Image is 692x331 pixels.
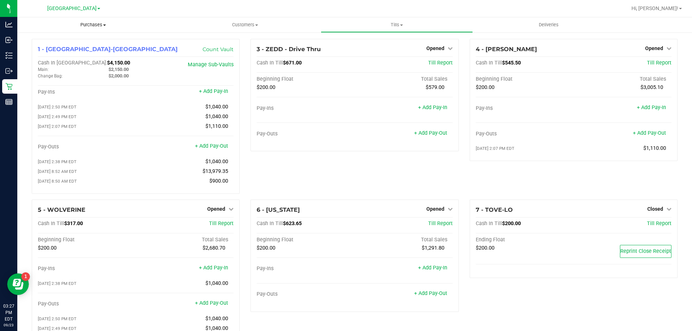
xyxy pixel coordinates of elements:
[38,73,63,79] span: Change Bag:
[203,46,234,53] a: Count Vault
[5,52,13,59] inline-svg: Inventory
[38,114,76,119] span: [DATE] 2:49 PM EDT
[5,21,13,28] inline-svg: Analytics
[257,220,283,227] span: Cash In Till
[645,45,663,51] span: Opened
[17,17,169,32] a: Purchases
[573,76,671,82] div: Total Sales
[502,220,521,227] span: $200.00
[418,265,447,271] a: + Add Pay-In
[257,245,275,251] span: $200.00
[205,316,228,322] span: $1,040.00
[640,84,663,90] span: $3,005.10
[209,178,228,184] span: $900.00
[38,206,85,213] span: 5 - WOLVERINE
[257,105,355,112] div: Pay-Ins
[205,104,228,110] span: $1,040.00
[38,67,49,72] span: Main:
[283,220,302,227] span: $623.65
[426,84,444,90] span: $579.00
[257,131,355,137] div: Pay-Outs
[637,104,666,111] a: + Add Pay-In
[647,220,671,227] a: Till Report
[38,316,76,321] span: [DATE] 2:50 PM EDT
[476,245,494,251] span: $200.00
[620,245,671,258] button: Reprint Close Receipt
[422,245,444,251] span: $1,291.80
[643,145,666,151] span: $1,110.00
[209,220,234,227] a: Till Report
[620,248,671,254] span: Reprint Close Receipt
[647,60,671,66] a: Till Report
[7,273,29,295] iframe: Resource center
[199,88,228,94] a: + Add Pay-In
[502,60,521,66] span: $545.50
[38,281,76,286] span: [DATE] 2:38 PM EDT
[476,131,574,137] div: Pay-Outs
[108,73,129,79] span: $2,000.00
[203,245,225,251] span: $2,680.70
[257,291,355,298] div: Pay-Outs
[38,159,76,164] span: [DATE] 2:38 PM EDT
[428,220,453,227] a: Till Report
[414,130,447,136] a: + Add Pay-Out
[38,124,76,129] span: [DATE] 2:07 PM EDT
[38,179,77,184] span: [DATE] 8:50 AM EDT
[38,104,76,109] span: [DATE] 2:50 PM EDT
[476,146,514,151] span: [DATE] 2:07 PM EDT
[38,144,136,150] div: Pay-Outs
[47,5,97,12] span: [GEOGRAPHIC_DATA]
[205,113,228,120] span: $1,040.00
[257,76,355,82] div: Beginning Float
[257,60,283,66] span: Cash In Till
[38,265,136,272] div: Pay-Ins
[5,98,13,106] inline-svg: Reports
[633,130,666,136] a: + Add Pay-Out
[5,67,13,75] inline-svg: Outbound
[205,158,228,165] span: $1,040.00
[257,265,355,272] div: Pay-Ins
[321,22,472,28] span: Tills
[136,237,234,243] div: Total Sales
[107,60,130,66] span: $4,150.00
[38,46,178,53] span: 1 - [GEOGRAPHIC_DATA]-[GEOGRAPHIC_DATA]
[3,322,14,328] p: 09/23
[476,206,513,213] span: 7 - TOVE-LO
[38,169,77,174] span: [DATE] 8:52 AM EDT
[17,22,169,28] span: Purchases
[257,46,321,53] span: 3 - ZEDD - Drive Thru
[3,303,14,322] p: 03:27 PM EDT
[476,76,574,82] div: Beginning Float
[428,60,453,66] a: Till Report
[38,60,107,66] span: Cash In [GEOGRAPHIC_DATA]:
[38,326,76,331] span: [DATE] 2:49 PM EDT
[257,237,355,243] div: Beginning Float
[473,17,625,32] a: Deliveries
[476,60,502,66] span: Cash In Till
[38,237,136,243] div: Beginning Float
[476,46,537,53] span: 4 - [PERSON_NAME]
[203,168,228,174] span: $13,979.35
[207,206,225,212] span: Opened
[5,36,13,44] inline-svg: Inbound
[188,62,234,68] a: Manage Sub-Vaults
[195,300,228,306] a: + Add Pay-Out
[418,104,447,111] a: + Add Pay-In
[476,105,574,112] div: Pay-Ins
[195,143,228,149] a: + Add Pay-Out
[476,220,502,227] span: Cash In Till
[476,237,574,243] div: Ending Float
[38,301,136,307] div: Pay-Outs
[199,265,228,271] a: + Add Pay-In
[257,84,275,90] span: $200.00
[38,220,64,227] span: Cash In Till
[257,206,300,213] span: 6 - [US_STATE]
[647,206,663,212] span: Closed
[426,45,444,51] span: Opened
[64,220,83,227] span: $317.00
[476,84,494,90] span: $200.00
[355,237,453,243] div: Total Sales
